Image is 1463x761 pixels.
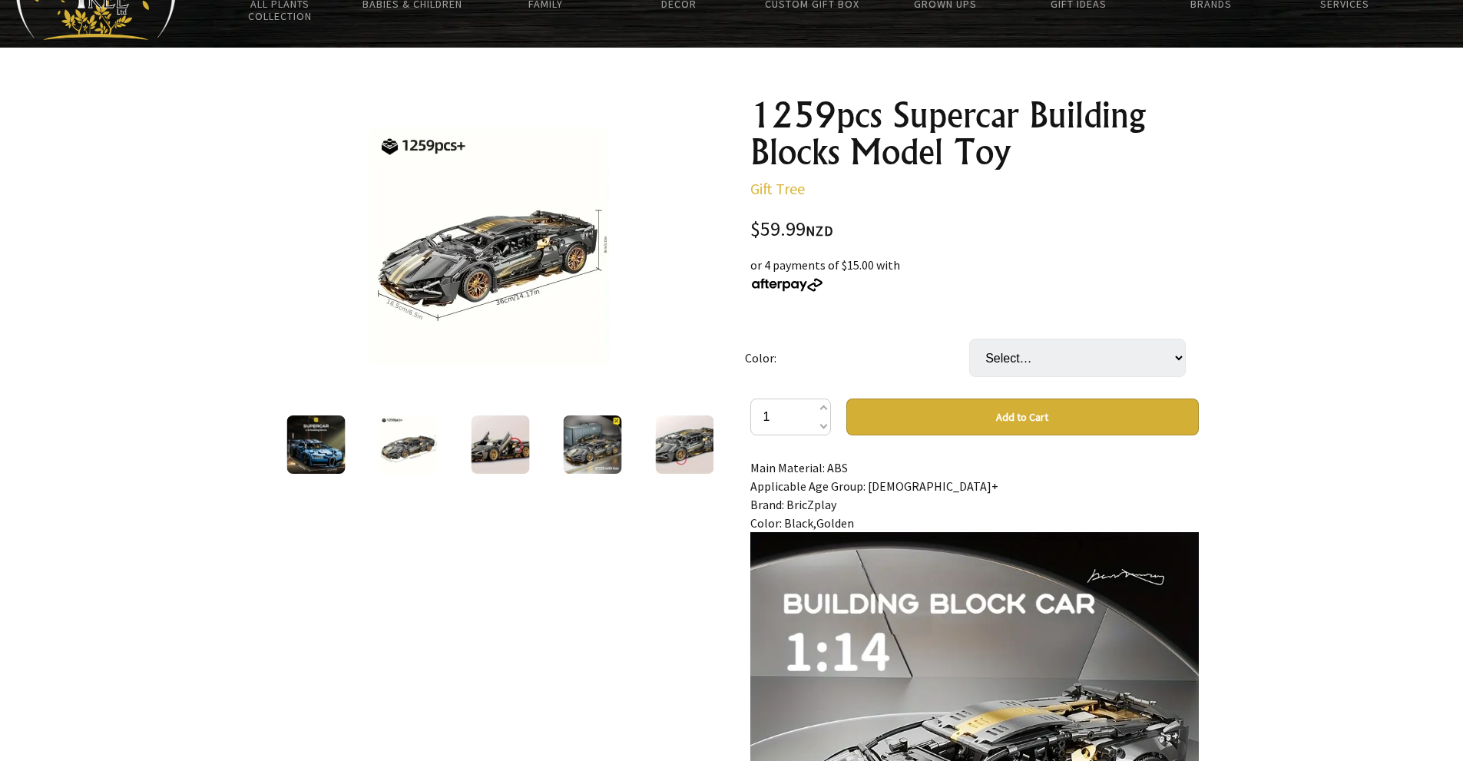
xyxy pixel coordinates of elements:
[286,415,345,474] img: 1259pcs Supercar Building Blocks Model Toy
[563,415,621,474] img: 1259pcs Supercar Building Blocks Model Toy
[750,278,824,292] img: Afterpay
[806,222,833,240] span: NZD
[846,399,1199,435] button: Add to Cart
[750,179,805,198] a: Gift Tree
[655,415,713,474] img: 1259pcs Supercar Building Blocks Model Toy
[379,415,437,474] img: 1259pcs Supercar Building Blocks Model Toy
[369,127,609,366] img: 1259pcs Supercar Building Blocks Model Toy
[750,97,1199,170] h1: 1259pcs Supercar Building Blocks Model Toy
[745,317,969,399] td: Color:
[471,415,529,474] img: 1259pcs Supercar Building Blocks Model Toy
[750,220,1199,240] div: $59.99
[750,256,1199,293] div: or 4 payments of $15.00 with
